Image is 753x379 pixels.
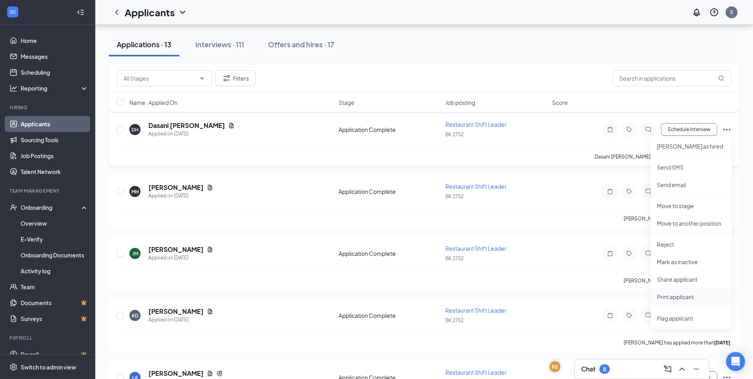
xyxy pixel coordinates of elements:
span: Restaurant Shift Leader [445,245,506,252]
div: Application Complete [339,126,441,133]
svg: ChevronDown [178,8,187,17]
span: Stage [339,99,354,106]
svg: UserCheck [10,203,17,211]
span: Restaurant Shift Leader [445,369,506,376]
div: RS [552,364,558,370]
a: Applicants [21,116,89,132]
svg: ChatInactive [643,250,653,257]
div: Reporting [21,84,89,92]
svg: Notifications [692,8,701,17]
div: Applied on [DATE] [148,254,213,262]
svg: Filter [222,73,231,83]
a: Talent Network [21,164,89,180]
button: Filter Filters [215,70,256,86]
div: Applications · 13 [117,39,171,49]
svg: ChatInactive [643,312,653,319]
svg: ChatInactive [643,126,653,133]
svg: ComposeMessage [663,364,672,374]
svg: QuestionInfo [709,8,719,17]
h5: [PERSON_NAME] [148,307,204,316]
div: JM [132,250,138,257]
b: [DATE] [714,340,730,346]
div: Team Management [10,188,87,194]
a: Overview [21,215,89,231]
div: Applied on [DATE] [148,130,235,138]
p: [PERSON_NAME] has applied more than . [624,339,732,346]
span: Restaurant Shift Leader [445,183,506,190]
div: MH [131,188,139,195]
span: Restaurant Shift Leader [445,307,506,314]
div: Application Complete [339,311,441,319]
div: 8 [603,366,606,373]
svg: Document [207,246,213,253]
svg: Document [228,122,235,129]
span: Score [552,99,568,106]
input: Search in applications [612,70,732,86]
span: BK 2752 [445,193,464,199]
button: Minimize [690,363,703,375]
svg: ChevronDown [199,75,205,81]
a: Activity log [21,263,89,279]
a: Onboarding Documents [21,247,89,263]
svg: Settings [10,363,17,371]
div: DH [131,126,139,133]
svg: Note [605,250,615,257]
a: Messages [21,48,89,64]
div: Application Complete [339,249,441,257]
div: Application Complete [339,188,441,195]
a: Job Postings [21,148,89,164]
a: E-Verify [21,231,89,247]
div: S [730,9,733,15]
div: Hiring [10,104,87,111]
div: Switch to admin view [21,363,76,371]
svg: Tag [624,188,634,195]
svg: ChatInactive [643,188,653,195]
span: BK 2752 [445,255,464,261]
div: Payroll [10,335,87,341]
div: Open Intercom Messenger [726,352,745,371]
button: ChevronUp [676,363,688,375]
p: [PERSON_NAME] has applied more than . [624,277,732,284]
svg: WorkstreamLogo [9,8,17,16]
a: Team [21,279,89,295]
a: Home [21,33,89,48]
input: All Stages [123,74,196,83]
h5: [PERSON_NAME] [148,369,204,378]
svg: Note [605,188,615,195]
svg: Tag [624,250,634,257]
a: Sourcing Tools [21,132,89,148]
div: Applied on [DATE] [148,316,213,324]
div: Applied on [DATE] [148,192,213,200]
svg: Document [207,184,213,191]
svg: Note [605,312,615,319]
svg: Ellipses [722,125,732,134]
svg: Tag [624,126,634,133]
svg: Reapply [216,370,223,377]
h5: [PERSON_NAME] [148,245,204,254]
svg: Note [605,126,615,133]
a: SurveysCrown [21,311,89,327]
span: Name · Applied On [129,99,177,106]
h1: Applicants [125,6,175,19]
div: Onboarding [21,203,82,211]
p: Dasani [PERSON_NAME] has applied more than . [595,153,732,160]
span: Job posting [445,99,475,106]
svg: Tag [624,312,634,319]
svg: MagnifyingGlass [718,75,724,81]
button: ComposeMessage [661,363,674,375]
svg: Minimize [691,364,701,374]
a: DocumentsCrown [21,295,89,311]
span: BK 2752 [445,317,464,323]
div: KD [132,312,139,319]
svg: Collapse [77,8,85,16]
svg: ChevronUp [677,364,687,374]
span: BK 2752 [445,131,464,137]
a: PayrollCrown [21,346,89,362]
svg: Analysis [10,84,17,92]
div: Offers and hires · 17 [268,39,334,49]
svg: Document [207,308,213,315]
svg: Document [207,370,213,377]
p: [PERSON_NAME] has applied more than . [624,215,732,222]
h5: Dasani [PERSON_NAME] [148,121,225,130]
h3: Chat [581,365,595,373]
